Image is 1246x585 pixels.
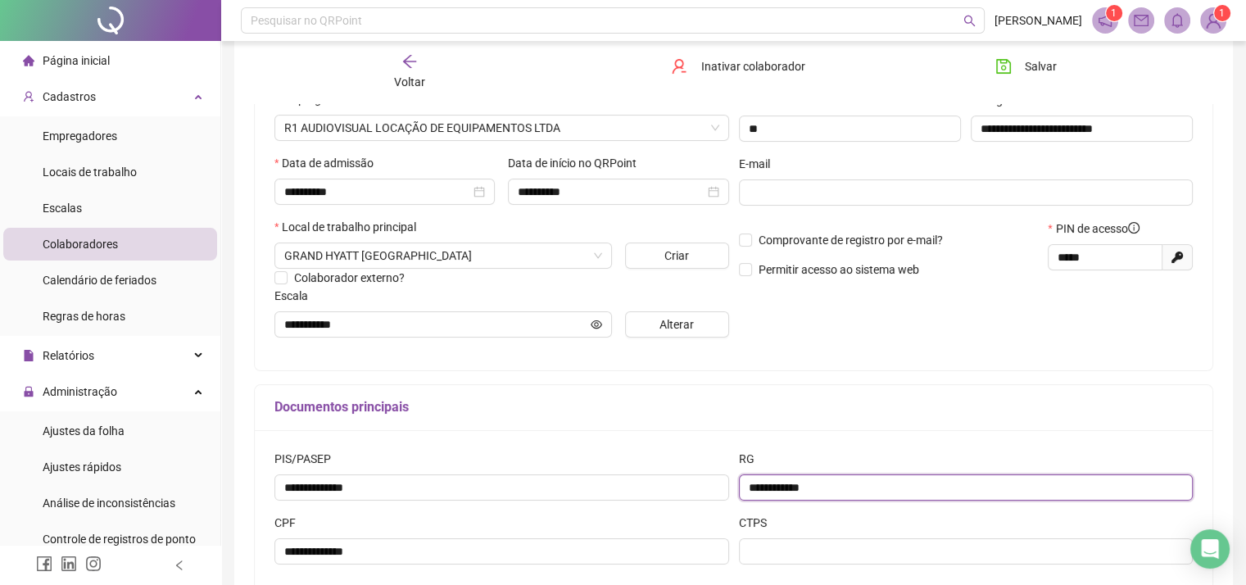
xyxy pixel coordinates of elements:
span: search [963,15,976,27]
span: 1 [1219,7,1225,19]
span: left [174,560,185,571]
label: RG [739,450,765,468]
span: arrow-left [401,53,418,70]
span: Salvar [1025,57,1057,75]
div: Open Intercom Messenger [1190,529,1230,569]
span: file [23,350,34,361]
span: Análise de inconsistências [43,497,175,510]
span: user-delete [671,58,687,75]
span: Comprovante de registro por e-mail? [759,234,943,247]
span: notification [1098,13,1112,28]
span: save [995,58,1012,75]
label: E-mail [739,155,781,173]
button: Criar [625,243,729,269]
img: 91134 [1201,8,1226,33]
span: Voltar [394,75,425,88]
span: Escalas [43,202,82,215]
span: Regras de horas [43,310,125,323]
span: user-add [23,91,34,102]
label: CPF [274,514,306,532]
span: PIN de acesso [1056,220,1140,238]
span: linkedin [61,556,77,572]
sup: Atualize o seu contato no menu Meus Dados [1214,5,1230,21]
span: Ajustes da folha [43,424,125,438]
span: 1 [1111,7,1117,19]
span: Locais de trabalho [43,166,137,179]
button: Salvar [983,53,1069,79]
span: home [23,55,34,66]
span: bell [1170,13,1185,28]
span: info-circle [1128,222,1140,234]
span: Calendário de feriados [43,274,156,287]
span: Cadastros [43,90,96,103]
span: facebook [36,556,52,572]
span: Colaboradores [43,238,118,251]
sup: 1 [1106,5,1122,21]
label: Data de admissão [274,154,384,172]
label: Data de início no QRPoint [508,154,647,172]
span: eye [591,319,602,330]
label: CTPS [739,514,777,532]
span: GRAND HYATT SÃO PAULO [284,243,602,268]
span: Administração [43,385,117,398]
label: Local de trabalho principal [274,218,427,236]
span: Ajustes rápidos [43,460,121,474]
span: Controle de registros de ponto [43,533,196,546]
span: Inativar colaborador [700,57,804,75]
span: Colaborador externo? [294,271,405,284]
label: Escala [274,287,319,305]
span: Alterar [659,315,694,333]
span: Permitir acesso ao sistema web [759,263,919,276]
button: Inativar colaborador [659,53,817,79]
span: Página inicial [43,54,110,67]
span: Empregadores [43,129,117,143]
span: instagram [85,556,102,572]
button: Alterar [625,311,729,338]
span: R1 AUDIOVISUAL LOCAÇÃO DE EQUIPAMENTOS LTDA [284,116,719,140]
label: PIS/PASEP [274,450,342,468]
span: [PERSON_NAME] [995,11,1082,29]
span: lock [23,386,34,397]
h5: Documentos principais [274,397,1193,417]
span: mail [1134,13,1149,28]
span: Relatórios [43,349,94,362]
span: Criar [664,247,689,265]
